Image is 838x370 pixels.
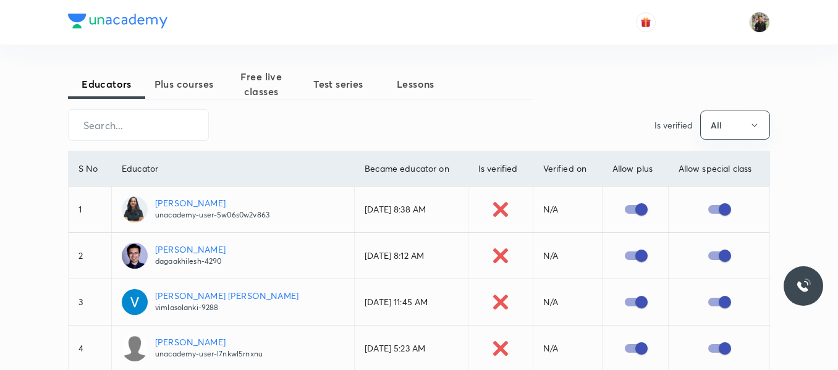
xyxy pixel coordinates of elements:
[69,109,208,141] input: Search...
[69,151,111,187] th: S No
[355,151,468,187] th: Became educator on
[122,335,344,361] a: [PERSON_NAME]unacademy-user-l7nkwl5rnxnu
[668,151,769,187] th: Allow special class
[355,187,468,233] td: [DATE] 8:38 AM
[155,209,269,221] p: unacademy-user-5w06s0w2v863
[533,279,602,326] td: N/A
[155,335,263,348] p: [PERSON_NAME]
[111,151,354,187] th: Educator
[533,187,602,233] td: N/A
[640,17,651,28] img: avatar
[222,69,300,99] span: Free live classes
[122,243,344,269] a: [PERSON_NAME]dagaakhilesh-4290
[155,348,263,359] p: unacademy-user-l7nkwl5rnxnu
[533,151,602,187] th: Verified on
[68,14,167,32] a: Company Logo
[69,233,111,279] td: 2
[602,151,668,187] th: Allow plus
[796,279,811,293] img: ttu
[145,77,222,91] span: Plus courses
[355,279,468,326] td: [DATE] 11:45 AM
[68,14,167,28] img: Company Logo
[355,233,468,279] td: [DATE] 8:12 AM
[636,12,656,32] button: avatar
[68,77,145,91] span: Educators
[468,151,533,187] th: Is verified
[300,77,377,91] span: Test series
[155,256,226,267] p: dagaakhilesh-4290
[155,289,298,302] p: [PERSON_NAME] [PERSON_NAME]
[377,77,454,91] span: Lessons
[69,187,111,233] td: 1
[122,196,344,222] a: [PERSON_NAME]unacademy-user-5w06s0w2v863
[654,119,693,132] p: Is verified
[700,111,770,140] button: All
[155,243,226,256] p: [PERSON_NAME]
[749,12,770,33] img: Yudhishthir
[69,279,111,326] td: 3
[533,233,602,279] td: N/A
[155,196,269,209] p: [PERSON_NAME]
[122,289,344,315] a: [PERSON_NAME] [PERSON_NAME]vimlasolanki-9288
[155,302,298,313] p: vimlasolanki-9288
